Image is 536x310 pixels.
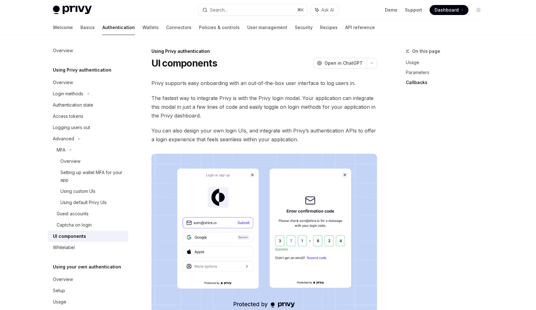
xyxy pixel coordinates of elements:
[412,47,440,55] span: On this page
[405,7,422,13] a: Support
[430,5,468,15] a: Dashboard
[60,157,80,165] div: Overview
[199,20,240,35] a: Policies & controls
[324,60,363,66] span: Open in ChatGPT
[53,79,73,86] div: Overview
[48,167,128,186] a: Setting up wallet MFA for your app
[151,94,377,120] span: The fastest way to integrate Privy is with the Privy login modal. Your application can integrate ...
[53,20,73,35] a: Welcome
[48,111,128,122] a: Access tokens
[406,77,488,87] a: Callbacks
[198,4,308,16] button: Search...⌘K
[48,296,128,307] a: Usage
[53,298,66,306] div: Usage
[48,231,128,242] a: UI components
[320,20,338,35] a: Recipes
[142,20,159,35] a: Wallets
[48,274,128,285] a: Overview
[166,20,191,35] a: Connectors
[48,242,128,253] a: Whitelabel
[151,126,377,144] span: You can also design your own login UIs, and integrate with Privy’s authentication APIs to offer a...
[60,169,124,184] div: Setting up wallet MFA for your app
[53,276,73,283] div: Overview
[53,124,90,131] div: Logging users out
[247,20,287,35] a: User management
[406,57,488,67] a: Usage
[53,90,83,97] div: Login methods
[53,135,74,142] div: Advanced
[151,48,377,54] div: Using Privy authentication
[53,6,92,14] img: light logo
[345,20,375,35] a: API reference
[48,77,128,88] a: Overview
[321,7,334,13] span: Ask AI
[60,199,107,206] div: Using default Privy UIs
[210,6,227,14] div: Search...
[48,99,128,111] a: Authentication state
[53,66,111,74] h5: Using Privy authentication
[57,146,65,154] div: MFA
[151,57,217,69] h1: UI components
[53,232,86,240] div: UI components
[48,285,128,296] a: Setup
[57,210,89,217] div: Guest accounts
[48,208,128,219] a: Guest accounts
[473,5,483,15] button: Toggle dark mode
[80,20,95,35] a: Basics
[60,187,95,195] div: Using custom UIs
[311,4,338,16] button: Ask AI
[53,287,65,294] div: Setup
[385,7,397,13] a: Demo
[53,244,75,251] div: Whitelabel
[48,45,128,56] a: Overview
[48,197,128,208] a: Using default Privy UIs
[53,101,93,109] div: Authentication state
[295,20,313,35] a: Security
[48,219,128,231] a: Captcha on login
[406,67,488,77] a: Parameters
[297,7,304,12] span: ⌘ K
[48,156,128,167] a: Overview
[53,263,121,271] h5: Using your own authentication
[53,112,83,120] div: Access tokens
[53,47,73,54] div: Overview
[48,186,128,197] a: Using custom UIs
[57,221,92,229] div: Captcha on login
[151,79,377,87] span: Privy supports easy onboarding with an out-of-the-box user interface to log users in.
[102,20,135,35] a: Authentication
[435,7,459,13] span: Dashboard
[313,58,366,68] button: Open in ChatGPT
[48,122,128,133] a: Logging users out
